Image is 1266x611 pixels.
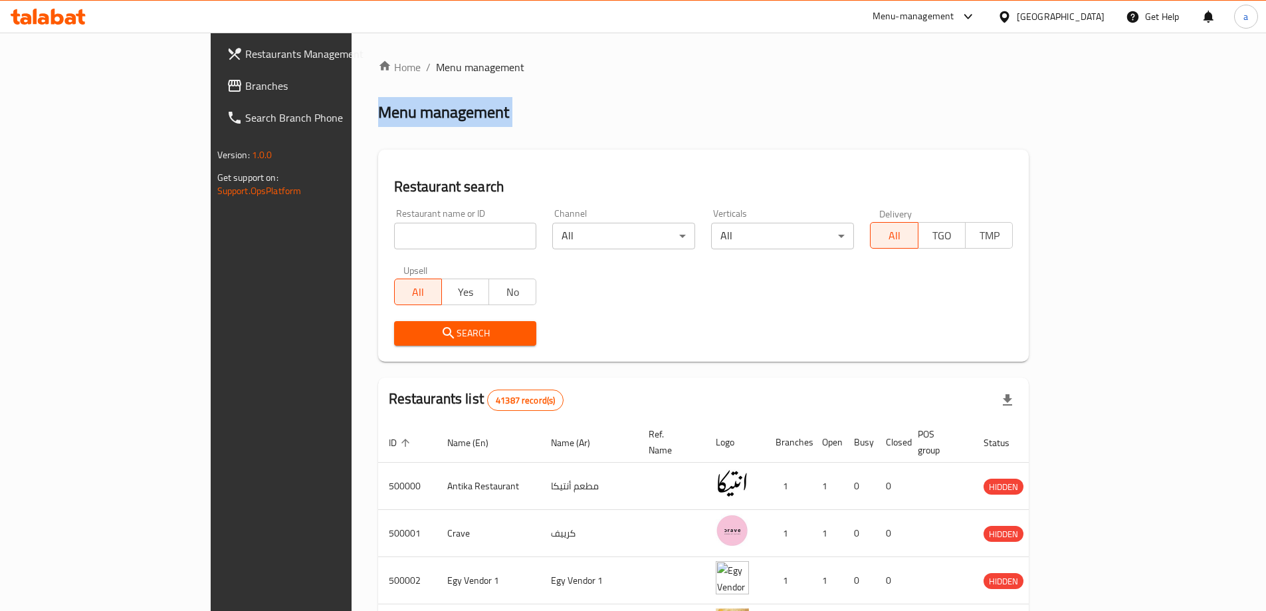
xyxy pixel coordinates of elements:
[245,110,411,126] span: Search Branch Phone
[716,514,749,547] img: Crave
[437,463,540,510] td: Antika Restaurant
[551,435,607,451] span: Name (Ar)
[245,46,411,62] span: Restaurants Management
[447,283,484,302] span: Yes
[216,70,422,102] a: Branches
[918,426,957,458] span: POS group
[437,510,540,557] td: Crave
[971,226,1007,245] span: TMP
[400,283,437,302] span: All
[217,169,278,186] span: Get support on:
[487,390,564,411] div: Total records count
[394,177,1013,197] h2: Restaurant search
[540,463,638,510] td: مطعم أنتيكا
[765,463,811,510] td: 1
[217,182,302,199] a: Support.OpsPlatform
[394,279,442,305] button: All
[216,38,422,70] a: Restaurants Management
[843,557,875,604] td: 0
[965,222,1013,249] button: TMP
[716,561,749,594] img: Egy Vendor 1
[436,59,524,75] span: Menu management
[843,510,875,557] td: 0
[811,557,843,604] td: 1
[378,102,509,123] h2: Menu management
[984,526,1023,542] div: HIDDEN
[705,422,765,463] th: Logo
[394,321,537,346] button: Search
[879,209,912,218] label: Delivery
[924,226,960,245] span: TGO
[252,146,272,164] span: 1.0.0
[876,226,912,245] span: All
[984,527,1023,542] span: HIDDEN
[811,463,843,510] td: 1
[711,223,854,249] div: All
[765,557,811,604] td: 1
[378,59,1029,75] nav: breadcrumb
[216,102,422,134] a: Search Branch Phone
[811,510,843,557] td: 1
[405,325,526,342] span: Search
[217,146,250,164] span: Version:
[494,283,531,302] span: No
[992,384,1023,416] div: Export file
[394,223,537,249] input: Search for restaurant name or ID..
[984,479,1023,495] span: HIDDEN
[765,422,811,463] th: Branches
[843,422,875,463] th: Busy
[1243,9,1248,24] span: a
[875,510,907,557] td: 0
[984,574,1023,589] span: HIDDEN
[875,422,907,463] th: Closed
[488,394,563,407] span: 41387 record(s)
[875,463,907,510] td: 0
[811,422,843,463] th: Open
[984,479,1023,495] div: HIDDEN
[389,389,564,411] h2: Restaurants list
[441,279,489,305] button: Yes
[716,467,749,500] img: Antika Restaurant
[389,435,414,451] span: ID
[488,279,536,305] button: No
[918,222,966,249] button: TGO
[447,435,506,451] span: Name (En)
[552,223,695,249] div: All
[843,463,875,510] td: 0
[540,557,638,604] td: Egy Vendor 1
[765,510,811,557] td: 1
[649,426,689,458] span: Ref. Name
[403,265,428,275] label: Upsell
[870,222,918,249] button: All
[437,557,540,604] td: Egy Vendor 1
[245,78,411,94] span: Branches
[1017,9,1105,24] div: [GEOGRAPHIC_DATA]
[540,510,638,557] td: كرييف
[426,59,431,75] li: /
[984,435,1027,451] span: Status
[875,557,907,604] td: 0
[873,9,954,25] div: Menu-management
